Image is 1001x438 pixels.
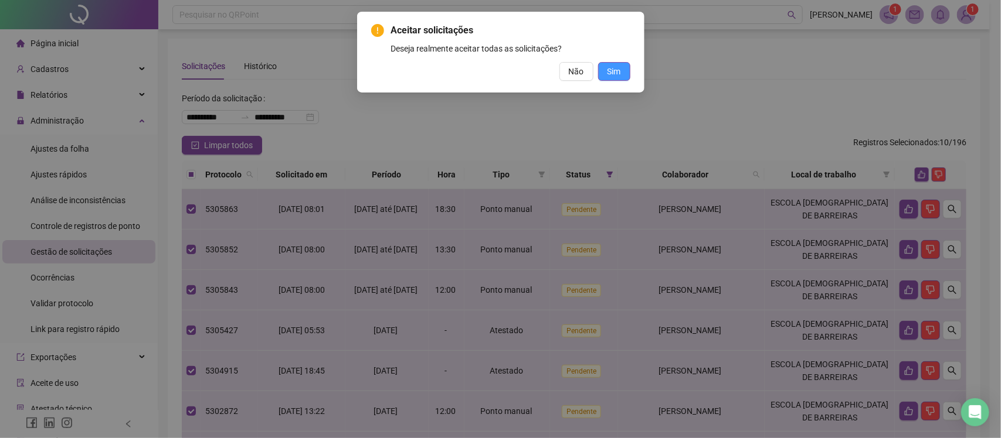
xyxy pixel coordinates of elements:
[559,62,593,81] button: Não
[608,65,621,78] span: Sim
[598,62,630,81] button: Sim
[961,398,989,426] div: Open Intercom Messenger
[371,24,384,37] span: exclamation-circle
[569,65,584,78] span: Não
[391,23,630,37] span: Aceitar solicitações
[391,42,630,55] div: Deseja realmente aceitar todas as solicitações?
